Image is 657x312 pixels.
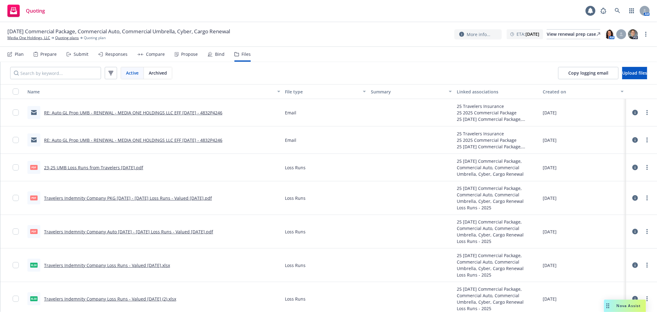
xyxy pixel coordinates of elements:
[13,195,19,201] input: Toggle Row Selected
[597,5,610,17] a: Report a Bug
[7,35,50,41] a: Media One Holdings, LLC
[74,52,88,57] div: Submit
[241,52,251,57] div: Files
[285,296,306,302] span: Loss Runs
[13,164,19,170] input: Toggle Row Selected
[525,31,539,37] strong: [DATE]
[30,296,38,301] span: xlsx
[643,228,651,235] a: more
[642,31,650,38] a: more
[371,88,445,95] div: Summary
[643,194,651,202] a: more
[181,52,198,57] div: Propose
[457,143,538,150] div: 25 [DATE] Commercial Package, Commercial Auto, Commercial Umbrella, Cyber, Cargo Renewal
[540,84,626,99] button: Created on
[44,296,176,302] a: Travelers Indemnity Company Loss Runs - Valued [DATE] (2).xlsx
[643,261,651,269] a: more
[454,29,502,39] button: More info...
[457,109,538,116] div: 25 2025 Commercial Package
[44,110,222,116] a: RE: Auto GL Prop UMB - RENEWAL - MEDIA ONE HOLDINGS LLC EFF [DATE] - 4832P4246
[44,165,143,170] a: 23-25 UMB Loss Runs from Travelers [DATE].pdf
[543,262,557,269] span: [DATE]
[543,195,557,201] span: [DATE]
[457,185,538,204] div: 25 [DATE] Commercial Package, Commercial Auto, Commercial Umbrella, Cyber, Cargo Renewal
[454,84,540,99] button: Linked associations
[25,84,283,99] button: Name
[44,262,170,268] a: Travelers Indemnity Company Loss Runs - Valued [DATE].xlsx
[605,29,614,39] img: photo
[543,164,557,171] span: [DATE]
[285,88,359,95] div: File type
[285,228,306,235] span: Loss Runs
[457,158,538,177] div: 25 [DATE] Commercial Package, Commercial Auto, Commercial Umbrella, Cyber, Cargo Renewal
[149,70,167,76] span: Archived
[55,35,79,41] a: Quoting plans
[285,195,306,201] span: Loss Runs
[7,28,230,35] span: [DATE] Commercial Package, Commercial Auto, Commercial Umbrella, Cyber, Cargo Renewal
[146,52,165,57] div: Compare
[285,109,297,116] span: Email
[13,262,19,268] input: Toggle Row Selected
[13,296,19,302] input: Toggle Row Selected
[543,296,557,302] span: [DATE]
[285,137,297,143] span: Email
[215,52,225,57] div: Bind
[13,137,19,143] input: Toggle Row Selected
[617,303,641,308] span: Nova Assist
[543,109,557,116] span: [DATE]
[457,305,538,312] div: Loss Runs - 2025
[568,70,608,76] span: Copy logging email
[543,228,557,235] span: [DATE]
[457,272,538,278] div: Loss Runs - 2025
[457,286,538,305] div: 25 [DATE] Commercial Package, Commercial Auto, Commercial Umbrella, Cyber, Cargo Renewal
[283,84,369,99] button: File type
[457,252,538,272] div: 25 [DATE] Commercial Package, Commercial Auto, Commercial Umbrella, Cyber, Cargo Renewal
[30,229,38,234] span: pdf
[457,116,538,122] div: 25 [DATE] Commercial Package, Commercial Auto, Commercial Umbrella, Cyber, Cargo Renewal
[105,52,128,57] div: Responses
[457,238,538,244] div: Loss Runs - 2025
[5,2,47,19] a: Quoting
[30,195,38,200] span: pdf
[44,229,213,235] a: Travelers Indemnity Company Auto [DATE] - [DATE] Loss Runs - Valued [DATE].pdf
[457,103,538,109] div: 25 Travelers Insurance
[13,109,19,116] input: Toggle Row Selected
[126,70,139,76] span: Active
[13,228,19,235] input: Toggle Row Selected
[457,204,538,211] div: Loss Runs - 2025
[622,70,647,76] span: Upload files
[30,165,38,170] span: pdf
[40,52,57,57] div: Prepare
[457,130,538,137] div: 25 Travelers Insurance
[626,5,638,17] a: Switch app
[84,35,106,41] span: Quoting plan
[643,295,651,302] a: more
[643,164,651,171] a: more
[30,263,38,267] span: xlsx
[604,300,612,312] div: Drag to move
[15,52,24,57] div: Plan
[44,137,222,143] a: RE: Auto GL Prop UMB - RENEWAL - MEDIA ONE HOLDINGS LLC EFF [DATE] - 4832P4246
[543,88,617,95] div: Created on
[604,300,646,312] button: Nova Assist
[26,8,45,13] span: Quoting
[368,84,454,99] button: Summary
[285,262,306,269] span: Loss Runs
[611,5,624,17] a: Search
[27,88,274,95] div: Name
[622,67,647,79] button: Upload files
[628,29,638,39] img: photo
[467,31,490,38] span: More info...
[457,219,538,238] div: 25 [DATE] Commercial Package, Commercial Auto, Commercial Umbrella, Cyber, Cargo Renewal
[643,109,651,116] a: more
[517,31,539,37] span: ETA :
[457,88,538,95] div: Linked associations
[13,88,19,95] input: Select all
[547,29,600,39] a: View renewal prep case
[457,137,538,143] div: 25 2025 Commercial Package
[558,67,618,79] button: Copy logging email
[44,195,212,201] a: Travelers Indemnity Company PKG [DATE] - [DATE] Loss Runs - Valued [DATE].pdf
[547,30,600,39] div: View renewal prep case
[285,164,306,171] span: Loss Runs
[643,136,651,144] a: more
